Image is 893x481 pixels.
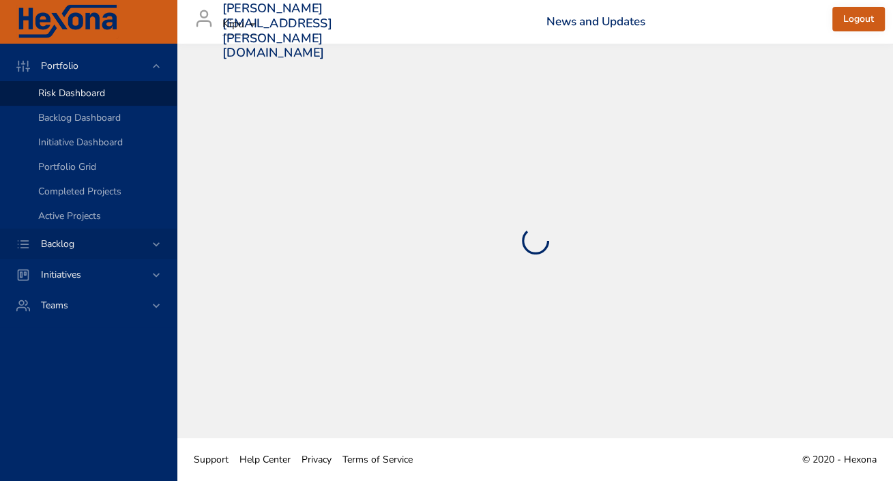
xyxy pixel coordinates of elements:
a: Support [188,444,234,475]
a: Privacy [296,444,337,475]
img: Hexona [16,5,119,39]
span: Terms of Service [342,453,413,466]
span: Backlog Dashboard [38,111,121,124]
span: Completed Projects [38,185,121,198]
div: Kipu [222,14,261,35]
span: Backlog [30,237,85,250]
span: Initiative Dashboard [38,136,123,149]
button: Logout [832,7,885,32]
span: © 2020 - Hexona [802,453,877,466]
span: Privacy [302,453,332,466]
h3: [PERSON_NAME][EMAIL_ADDRESS][PERSON_NAME][DOMAIN_NAME] [222,1,332,60]
a: Terms of Service [337,444,418,475]
span: Logout [843,11,874,28]
span: Active Projects [38,209,101,222]
span: Risk Dashboard [38,87,105,100]
span: Portfolio Grid [38,160,96,173]
span: Initiatives [30,268,92,281]
span: Teams [30,299,79,312]
span: Support [194,453,229,466]
a: News and Updates [546,14,645,29]
span: Help Center [239,453,291,466]
span: Portfolio [30,59,89,72]
a: Help Center [234,444,296,475]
